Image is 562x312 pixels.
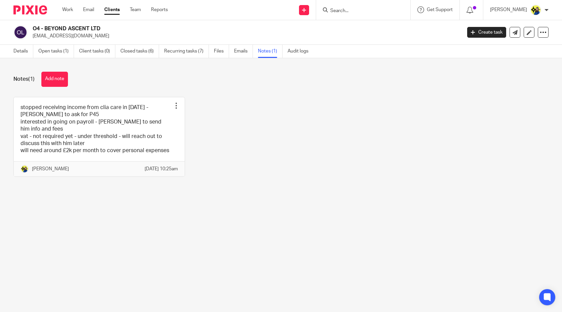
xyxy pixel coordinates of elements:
img: Bobo-Starbridge%201.jpg [21,165,29,173]
a: Work [62,6,73,13]
a: Client tasks (0) [79,45,115,58]
a: Team [130,6,141,13]
a: Open tasks (1) [38,45,74,58]
span: (1) [28,76,35,82]
span: Get Support [427,7,453,12]
a: Create task [467,27,506,38]
p: [PERSON_NAME] [32,166,69,172]
img: Bobo-Starbridge%201.jpg [530,5,541,15]
h1: Notes [13,76,35,83]
a: Details [13,45,33,58]
h2: O4 - BEYOND ASCENT LTD [33,25,372,32]
a: Recurring tasks (7) [164,45,209,58]
a: Emails [234,45,253,58]
img: Pixie [13,5,47,14]
p: [EMAIL_ADDRESS][DOMAIN_NAME] [33,33,457,39]
a: Files [214,45,229,58]
a: Notes (1) [258,45,283,58]
img: svg%3E [13,25,28,39]
input: Search [330,8,390,14]
a: Audit logs [288,45,313,58]
p: [PERSON_NAME] [490,6,527,13]
a: Closed tasks (6) [120,45,159,58]
a: Clients [104,6,120,13]
p: [DATE] 10:25am [145,166,178,172]
button: Add note [41,72,68,87]
a: Reports [151,6,168,13]
a: Email [83,6,94,13]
